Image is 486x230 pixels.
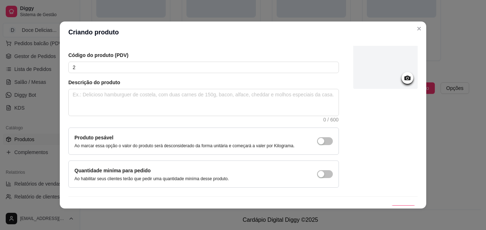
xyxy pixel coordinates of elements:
button: Salvar [389,205,418,220]
input: Ex.: 123 [68,62,339,73]
p: Ao marcar essa opção o valor do produto será desconsiderado da forma unitária e começará a valer ... [74,143,295,149]
article: Código do produto (PDV) [68,52,339,59]
p: Ao habilitar seus clientes terão que pedir uma quantidade miníma desse produto. [74,176,229,182]
label: Quantidade miníma para pedido [74,168,151,173]
label: Produto pesável [74,135,113,140]
button: Close [413,23,425,34]
article: Descrição do produto [68,79,339,86]
header: Criando produto [60,21,426,43]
